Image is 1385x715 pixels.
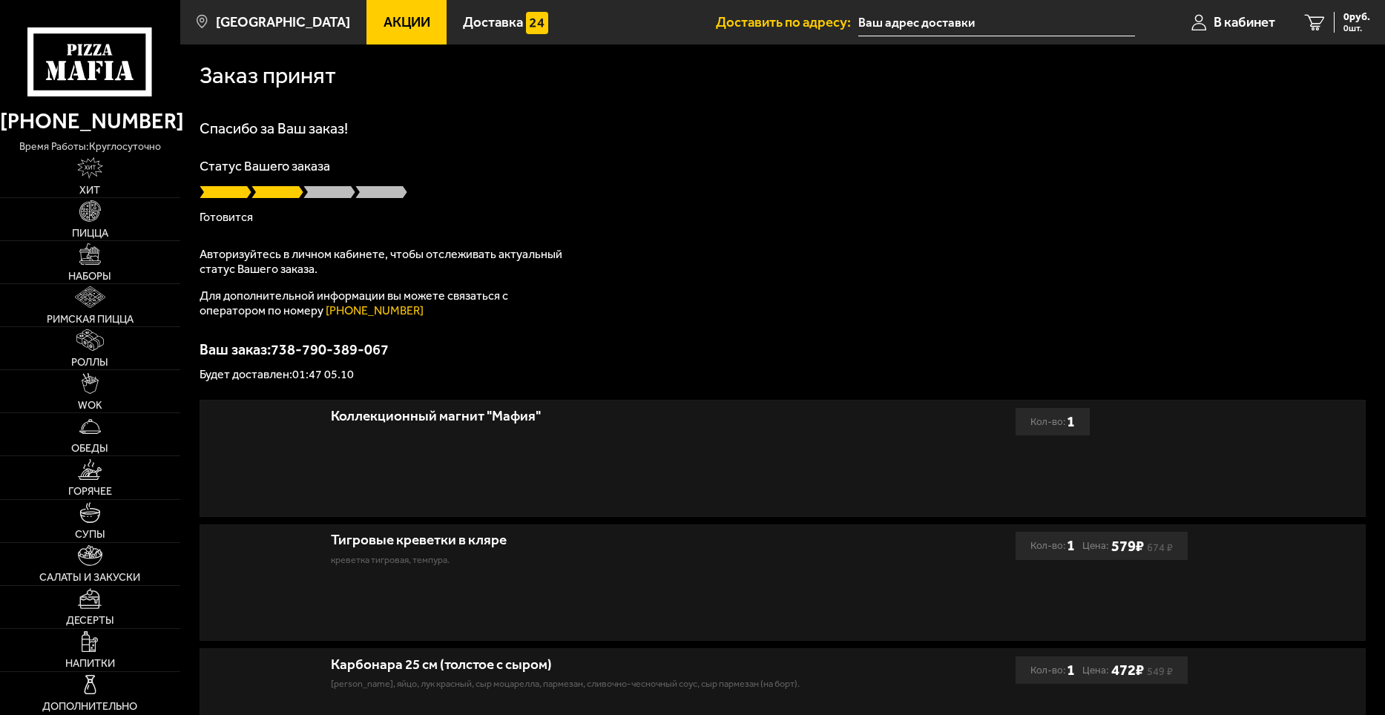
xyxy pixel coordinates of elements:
[42,701,137,711] span: Дополнительно
[68,486,112,496] span: Горячее
[200,121,1366,136] h1: Спасибо за Ваш заказ!
[66,615,114,625] span: Десерты
[200,342,1366,357] p: Ваш заказ: 738-790-389-067
[47,314,134,324] span: Римская пицца
[1111,537,1144,556] b: 579 ₽
[71,443,108,453] span: Обеды
[526,12,547,33] img: 15daf4d41897b9f0e9f617042186c801.svg
[79,185,100,195] span: Хит
[68,271,111,281] span: Наборы
[1147,544,1173,551] s: 674 ₽
[384,16,430,30] span: Акции
[331,553,877,567] p: креветка тигровая, темпура.
[39,572,140,582] span: Салаты и закуски
[331,656,877,673] div: Карбонара 25 см (толстое с сыром)
[1067,532,1075,559] b: 1
[1147,668,1173,675] s: 549 ₽
[200,289,570,318] p: Для дополнительной информации вы можете связаться с оператором по номеру
[1067,656,1075,684] b: 1
[463,16,523,30] span: Доставка
[75,529,105,539] span: Супы
[200,64,336,87] h1: Заказ принят
[331,408,877,425] div: Коллекционный магнит "Мафия"
[78,400,102,410] span: WOK
[1343,24,1370,33] span: 0 шт.
[716,16,858,30] span: Доставить по адресу:
[858,9,1135,36] input: Ваш адрес доставки
[1030,408,1075,435] div: Кол-во:
[216,16,350,30] span: [GEOGRAPHIC_DATA]
[1343,12,1370,22] span: 0 руб.
[71,357,108,367] span: Роллы
[1214,16,1275,30] span: В кабинет
[1030,656,1075,684] div: Кол-во:
[200,369,1366,380] p: Будет доставлен: 01:47 05.10
[331,676,877,691] p: [PERSON_NAME], яйцо, лук красный, сыр Моцарелла, пармезан, сливочно-чесночный соус, сыр пармезан ...
[331,532,877,549] div: Тигровые креветки в кляре
[1082,656,1108,684] span: Цена:
[200,247,570,277] p: Авторизуйтесь в личном кабинете, чтобы отслеживать актуальный статус Вашего заказа.
[326,303,424,317] a: [PHONE_NUMBER]
[72,228,108,238] span: Пицца
[1030,532,1075,559] div: Кол-во:
[65,658,115,668] span: Напитки
[200,211,1366,223] p: Готовится
[1082,532,1108,559] span: Цена:
[1111,661,1144,679] b: 472 ₽
[1067,408,1075,435] b: 1
[200,159,1366,173] p: Статус Вашего заказа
